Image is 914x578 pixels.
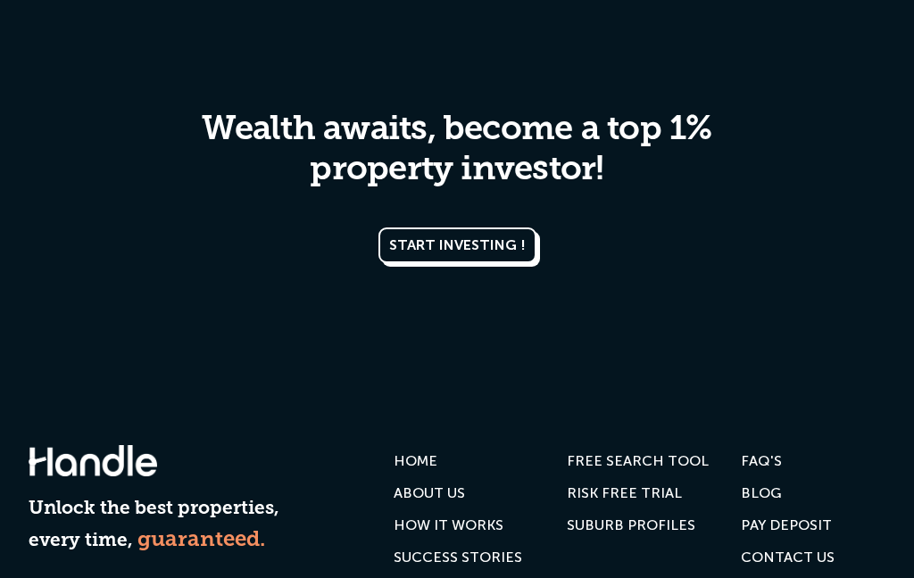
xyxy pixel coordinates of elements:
[394,541,522,574] a: SUCCESS STORIES
[741,477,782,509] a: Blog
[29,500,279,550] strong: Unlock the best properties, every time,
[567,477,682,509] a: RISK FREE TRIAL
[394,549,522,566] div: SUCCESS STORIES
[567,452,709,470] div: FREE SEARCH TOOL
[137,530,265,551] strong: guaranteed.
[394,516,503,534] div: HOW IT WORKS
[202,113,711,189] span: Wealth awaits, become a top 1% property investor!
[741,452,782,470] div: FAQ'S
[741,509,832,541] a: PAY DEPOSIT
[394,445,437,477] a: HOME
[741,445,782,477] a: FAQ'S
[567,445,709,477] a: FREE SEARCH TOOL
[394,477,465,509] a: ABOUT US
[394,484,465,502] div: ABOUT US
[741,541,835,574] a: Contact us
[567,509,695,541] a: SUBURB PROFILES
[741,549,835,566] div: Contact us
[567,516,695,534] div: SUBURB PROFILES
[378,227,536,263] a: START INVESTING !
[741,484,782,502] div: Blog
[567,484,682,502] div: RISK FREE TRIAL
[741,516,832,534] div: PAY DEPOSIT
[394,509,503,541] a: HOW IT WORKS
[394,452,437,470] div: HOME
